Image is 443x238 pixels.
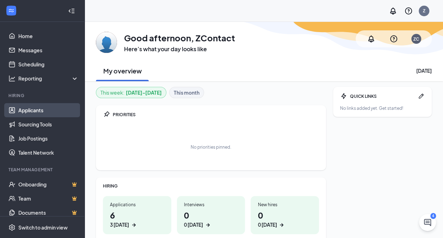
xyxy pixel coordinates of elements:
div: Interviews [184,202,238,208]
div: ZC [413,36,419,42]
svg: QuestionInfo [404,7,413,15]
svg: ArrowRight [204,221,211,228]
a: Messages [18,43,79,57]
div: 3 [DATE] [110,221,129,228]
div: Z [423,8,425,14]
svg: Pen [418,93,425,100]
a: Scheduling [18,57,79,71]
div: This week : [100,89,162,96]
div: HIRING [103,183,319,189]
button: ChatActive [419,214,436,231]
div: PRIORITIES [113,112,319,118]
a: Interviews00 [DATE]ArrowRight [177,196,245,234]
div: Team Management [8,167,77,173]
a: Job Postings [18,131,79,145]
svg: Settings [8,224,16,231]
img: ZContact [96,32,117,53]
h1: 6 [110,209,164,228]
h1: 0 [184,209,238,228]
div: 0 [DATE] [184,221,203,228]
div: 4 [430,213,436,219]
svg: Notifications [367,35,375,43]
svg: Analysis [8,75,16,82]
svg: WorkstreamLogo [8,7,15,14]
div: Switch to admin view [18,224,68,231]
div: QUICK LINKS [350,93,415,99]
div: No links added yet. Get started! [340,105,425,111]
h1: 0 [258,209,312,228]
svg: ArrowRight [278,221,285,228]
div: Applications [110,202,164,208]
b: [DATE] - [DATE] [126,89,162,96]
div: Reporting [18,75,79,82]
a: Applications63 [DATE]ArrowRight [103,196,171,234]
svg: Bolt [340,93,347,100]
svg: Pin [103,111,110,118]
h2: My overview [103,66,142,75]
svg: Notifications [389,7,397,15]
svg: ChatActive [423,218,432,227]
b: This month [174,89,199,96]
a: Sourcing Tools [18,117,79,131]
svg: Collapse [68,7,75,14]
a: Applicants [18,103,79,117]
svg: QuestionInfo [389,35,398,43]
div: No priorities pinned. [191,144,231,150]
a: DocumentsCrown [18,206,79,220]
div: New hires [258,202,312,208]
div: Hiring [8,93,77,99]
a: OnboardingCrown [18,177,79,191]
a: Home [18,29,79,43]
a: TeamCrown [18,191,79,206]
div: 0 [DATE] [258,221,277,228]
h3: Here’s what your day looks like [124,45,235,53]
a: Talent Network [18,145,79,160]
div: [DATE] [416,67,432,74]
h1: Good afternoon, ZContact [124,32,235,44]
a: New hires00 [DATE]ArrowRight [251,196,319,234]
svg: ArrowRight [130,221,137,228]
